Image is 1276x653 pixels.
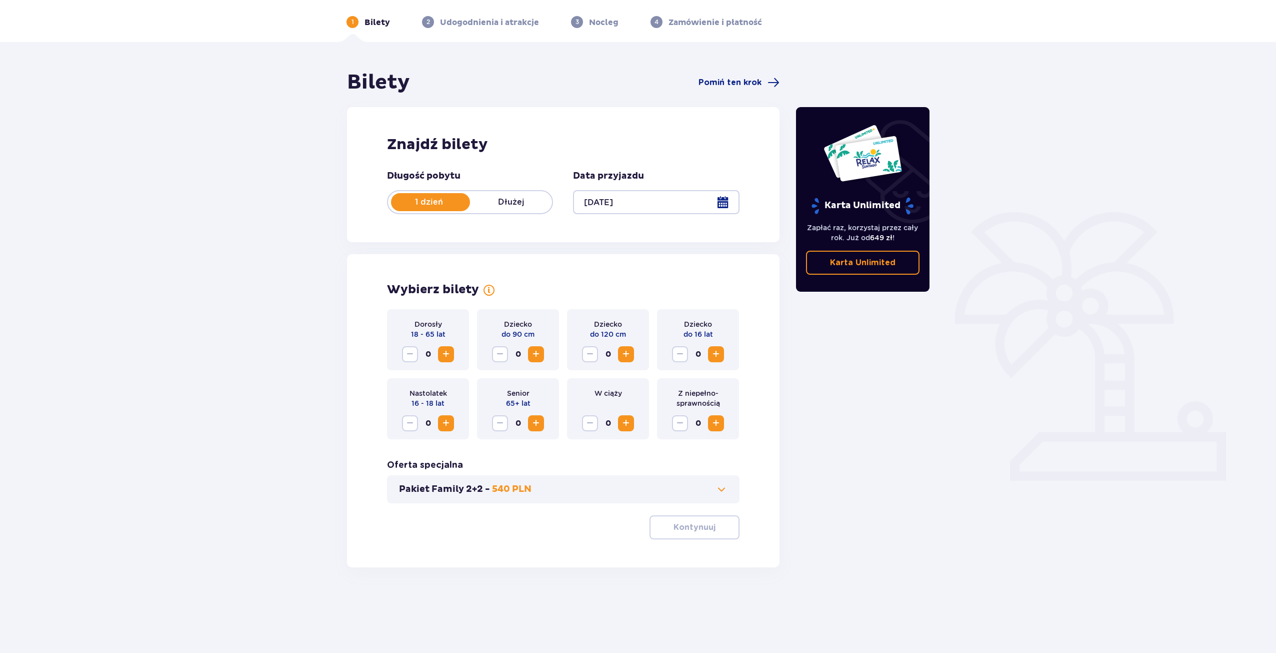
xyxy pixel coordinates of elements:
button: Zmniejsz [672,415,688,431]
p: Dziecko [594,319,622,329]
span: 0 [420,346,436,362]
a: Karta Unlimited [806,251,920,275]
p: Karta Unlimited [830,257,895,268]
button: Zmniejsz [582,415,598,431]
button: Zwiększ [438,415,454,431]
p: Nocleg [589,17,618,28]
p: Karta Unlimited [810,197,914,215]
span: 649 zł [870,234,892,242]
p: Dziecko [504,319,532,329]
button: Zwiększ [618,346,634,362]
div: 1Bilety [346,16,390,28]
button: Zmniejsz [492,415,508,431]
p: W ciąży [594,388,622,398]
p: Data przyjazdu [573,170,644,182]
p: do 90 cm [501,329,534,339]
p: Dłużej [470,197,552,208]
h2: Znajdź bilety [387,135,739,154]
button: Zwiększ [528,346,544,362]
p: Zamówienie i płatność [668,17,762,28]
p: Kontynuuj [673,522,715,533]
p: Z niepełno­sprawnością [665,388,731,408]
span: 0 [510,415,526,431]
p: 2 [426,18,430,27]
span: 0 [420,415,436,431]
button: Zwiększ [528,415,544,431]
img: Dwie karty całoroczne do Suntago z napisem 'UNLIMITED RELAX', na białym tle z tropikalnymi liśćmi... [823,124,902,182]
p: Nastolatek [409,388,447,398]
p: Pakiet Family 2+2 - [399,483,490,495]
button: Zmniejsz [492,346,508,362]
h2: Wybierz bilety [387,282,479,297]
button: Zmniejsz [582,346,598,362]
p: do 16 lat [683,329,713,339]
button: Zmniejsz [672,346,688,362]
button: Zwiększ [708,415,724,431]
button: Pakiet Family 2+2 -540 PLN [399,483,727,495]
p: 540 PLN [492,483,531,495]
p: Zapłać raz, korzystaj przez cały rok. Już od ! [806,223,920,243]
span: 0 [690,415,706,431]
a: Pomiń ten krok [698,77,779,89]
span: 0 [600,346,616,362]
span: 0 [690,346,706,362]
p: Senior [507,388,529,398]
p: 65+ lat [506,398,530,408]
button: Kontynuuj [649,515,739,539]
p: 1 [351,18,354,27]
p: do 120 cm [590,329,626,339]
button: Zmniejsz [402,415,418,431]
p: 3 [575,18,579,27]
p: 18 - 65 lat [411,329,445,339]
p: 1 dzień [388,197,470,208]
div: 2Udogodnienia i atrakcje [422,16,539,28]
button: Zwiększ [438,346,454,362]
p: 16 - 18 lat [411,398,444,408]
p: Dorosły [414,319,442,329]
p: 4 [654,18,658,27]
p: Długość pobytu [387,170,460,182]
h3: Oferta specjalna [387,459,463,471]
button: Zwiększ [708,346,724,362]
p: Udogodnienia i atrakcje [440,17,539,28]
span: 0 [510,346,526,362]
h1: Bilety [347,70,410,95]
p: Bilety [364,17,390,28]
button: Zmniejsz [402,346,418,362]
div: 4Zamówienie i płatność [650,16,762,28]
span: 0 [600,415,616,431]
span: Pomiń ten krok [698,77,761,88]
div: 3Nocleg [571,16,618,28]
p: Dziecko [684,319,712,329]
button: Zwiększ [618,415,634,431]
